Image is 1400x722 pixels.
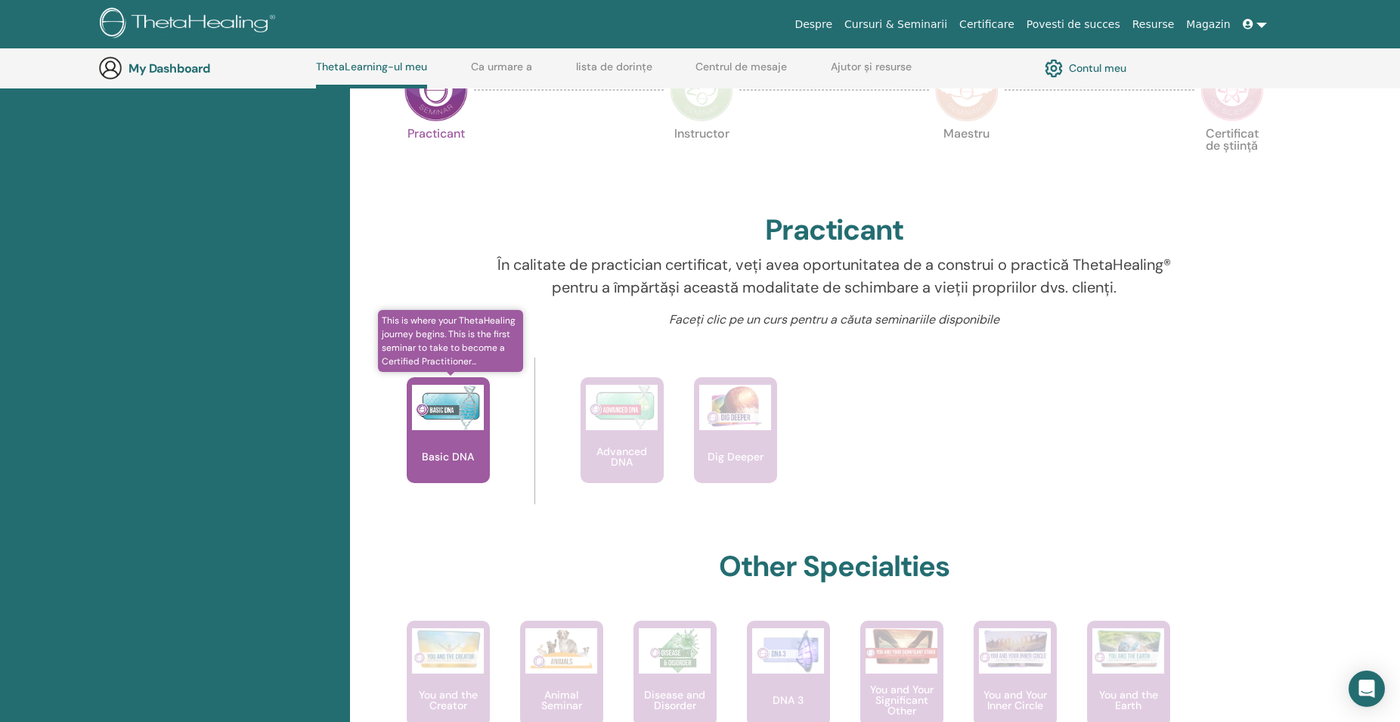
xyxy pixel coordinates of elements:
[694,377,777,513] a: Dig Deeper Dig Deeper
[378,310,524,372] span: This is where your ThetaHealing journey begins. This is the first seminar to take to become a Cer...
[752,628,824,674] img: DNA 3
[316,60,427,88] a: ThetaLearning-ul meu
[633,689,717,711] p: Disease and Disorder
[767,695,810,705] p: DNA 3
[1087,689,1170,711] p: You and the Earth
[412,385,484,430] img: Basic DNA
[581,377,664,513] a: Advanced DNA Advanced DNA
[979,628,1051,669] img: You and Your Inner Circle
[639,628,711,674] img: Disease and Disorder
[525,628,597,674] img: Animal Seminar
[670,58,733,122] img: Instructor
[100,8,280,42] img: logo.png
[1349,671,1385,707] div: Open Intercom Messenger
[719,550,949,584] h2: Other Specialties
[831,60,912,85] a: Ajutor și resurse
[473,253,1195,299] p: În calitate de practician certificat, veți avea oportunitatea de a construi o practică ThetaHeali...
[695,60,787,85] a: Centrul de mesaje
[765,213,904,248] h2: Practicant
[788,11,838,39] a: Despre
[404,128,468,191] p: Practicant
[407,689,490,711] p: You and the Creator
[576,60,652,85] a: lista de dorințe
[412,628,484,670] img: You and the Creator
[520,689,603,711] p: Animal Seminar
[407,377,490,513] a: This is where your ThetaHealing journey begins. This is the first seminar to take to become a Cer...
[98,56,122,80] img: generic-user-icon.jpg
[1045,55,1126,81] a: Contul meu
[416,451,480,462] p: Basic DNA
[866,628,937,665] img: You and Your Significant Other
[471,60,532,85] a: Ca urmare a
[953,11,1021,39] a: Certificare
[1126,11,1181,39] a: Resurse
[586,385,658,430] img: Advanced DNA
[473,311,1195,329] p: Faceți clic pe un curs pentru a căuta seminariile disponibile
[935,128,999,191] p: Maestru
[1021,11,1126,39] a: Povesti de succes
[860,684,943,716] p: You and Your Significant Other
[581,446,664,467] p: Advanced DNA
[1092,628,1164,669] img: You and the Earth
[702,451,770,462] p: Dig Deeper
[1180,11,1236,39] a: Magazin
[974,689,1057,711] p: You and Your Inner Circle
[935,58,999,122] img: Master
[670,128,733,191] p: Instructor
[699,385,771,430] img: Dig Deeper
[1045,55,1063,81] img: cog.svg
[1200,128,1264,191] p: Certificat de știință
[129,61,280,76] h3: My Dashboard
[838,11,953,39] a: Cursuri & Seminarii
[404,58,468,122] img: Practitioner
[1200,58,1264,122] img: Certificate of Science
